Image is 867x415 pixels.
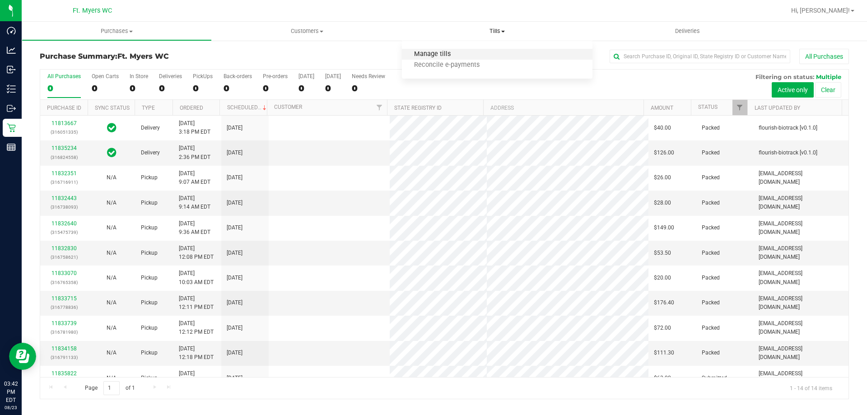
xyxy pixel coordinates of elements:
button: N/A [107,173,117,182]
span: Deliveries [663,27,712,35]
span: Pickup [141,224,158,232]
span: [EMAIL_ADDRESS][DOMAIN_NAME] [759,244,843,261]
a: 11813667 [51,120,77,126]
span: flourish-biotrack [v0.1.0] [759,149,817,157]
span: Not Applicable [107,299,117,306]
span: [DATE] [227,249,242,257]
button: N/A [107,199,117,207]
inline-svg: Inbound [7,65,16,74]
a: Purchases [22,22,212,41]
span: Pickup [141,324,158,332]
span: [DATE] [227,324,242,332]
button: N/A [107,374,117,382]
a: Customers [212,22,402,41]
span: Ft. Myers WC [73,7,112,14]
a: Ordered [180,105,203,111]
div: 0 [263,83,288,93]
span: [DATE] 12:18 PM EDT [179,345,214,362]
span: Packed [702,124,720,132]
span: [DATE] 9:14 AM EDT [179,194,210,211]
inline-svg: Inventory [7,84,16,93]
span: $53.50 [654,249,671,257]
span: [DATE] 3:37 PM EDT [179,369,210,387]
div: PickUps [193,73,213,79]
span: [DATE] [227,224,242,232]
span: [EMAIL_ADDRESS][DOMAIN_NAME] [759,369,843,387]
a: 11832830 [51,245,77,252]
span: [DATE] 12:12 PM EDT [179,319,214,336]
span: Reconcile e-payments [402,61,492,69]
span: [DATE] 3:18 PM EDT [179,119,210,136]
span: Page of 1 [77,381,142,395]
button: N/A [107,224,117,232]
button: All Purchases [799,49,849,64]
span: Delivery [141,149,160,157]
th: Address [483,100,643,116]
span: $63.00 [654,374,671,382]
span: Filtering on status: [755,73,814,80]
span: In Sync [107,146,117,159]
span: Packed [702,249,720,257]
div: 0 [193,83,213,93]
p: (316051335) [46,128,82,136]
span: $149.00 [654,224,674,232]
a: Sync Status [95,105,130,111]
a: 11832443 [51,195,77,201]
inline-svg: Outbound [7,104,16,113]
button: N/A [107,324,117,332]
div: All Purchases [47,73,81,79]
span: Packed [702,274,720,282]
span: [DATE] 10:03 AM EDT [179,269,214,286]
a: State Registry ID [394,105,442,111]
span: Hi, [PERSON_NAME]! [791,7,850,14]
a: Last Updated By [755,105,800,111]
iframe: Resource center [9,343,36,370]
span: Purchases [22,27,211,35]
span: [DATE] 2:36 PM EDT [179,144,210,161]
div: 0 [159,83,182,93]
input: Search Purchase ID, Original ID, State Registry ID or Customer Name... [610,50,790,63]
span: [DATE] 9:36 AM EDT [179,219,210,237]
span: Not Applicable [107,325,117,331]
span: Pickup [141,199,158,207]
span: [DATE] [227,199,242,207]
button: Active only [772,82,814,98]
span: Not Applicable [107,224,117,231]
button: N/A [107,349,117,357]
a: 11835234 [51,145,77,151]
div: 0 [352,83,385,93]
span: $176.40 [654,298,674,307]
a: Type [142,105,155,111]
span: Not Applicable [107,375,117,381]
p: (316778836) [46,303,82,312]
a: Amount [651,105,673,111]
div: Deliveries [159,73,182,79]
span: [DATE] [227,124,242,132]
p: (316791133) [46,353,82,362]
inline-svg: Analytics [7,46,16,55]
span: Packed [702,199,720,207]
p: (316781980) [46,328,82,336]
span: Tills [402,27,592,35]
span: Pickup [141,173,158,182]
span: $26.00 [654,173,671,182]
a: Scheduled [227,104,268,111]
inline-svg: Reports [7,143,16,152]
div: [DATE] [325,73,341,79]
span: $72.00 [654,324,671,332]
a: 11833739 [51,320,77,326]
a: 11833070 [51,270,77,276]
span: Pickup [141,298,158,307]
div: Needs Review [352,73,385,79]
span: Pickup [141,374,158,382]
span: [DATE] [227,349,242,357]
span: Packed [702,349,720,357]
p: (316758621) [46,253,82,261]
span: Delivery [141,124,160,132]
span: Packed [702,149,720,157]
input: 1 [103,381,120,395]
p: (316824558) [46,153,82,162]
span: Manage tills [402,51,463,58]
inline-svg: Retail [7,123,16,132]
span: 1 - 14 of 14 items [783,381,839,395]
